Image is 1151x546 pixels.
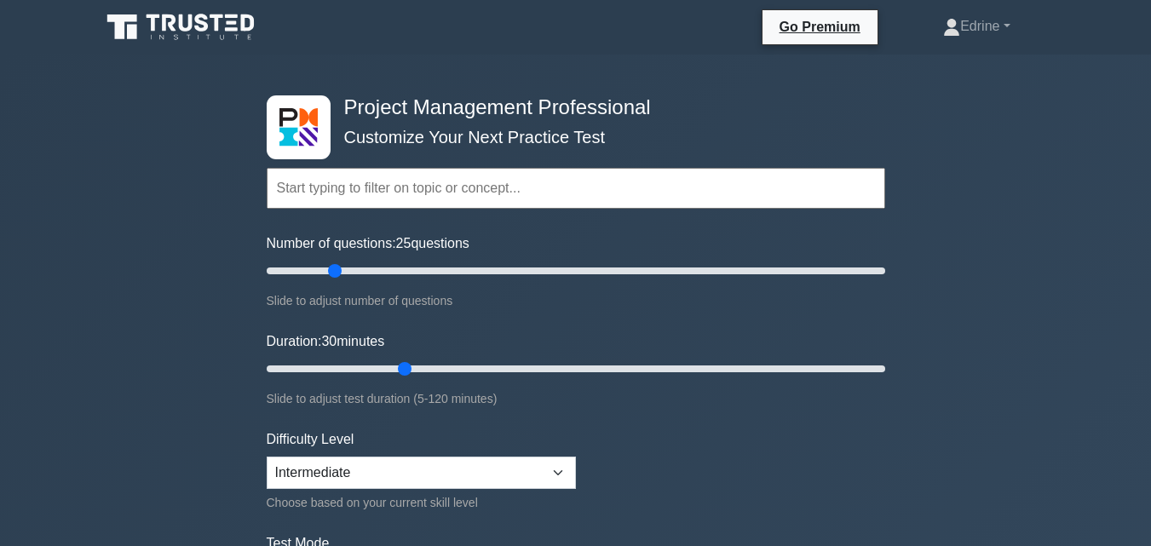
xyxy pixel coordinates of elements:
[267,429,354,450] label: Difficulty Level
[267,331,385,352] label: Duration: minutes
[267,290,885,311] div: Slide to adjust number of questions
[267,233,469,254] label: Number of questions: questions
[337,95,802,120] h4: Project Management Professional
[267,388,885,409] div: Slide to adjust test duration (5-120 minutes)
[267,168,885,209] input: Start typing to filter on topic or concept...
[902,9,1050,43] a: Edrine
[267,492,576,513] div: Choose based on your current skill level
[321,334,337,348] span: 30
[396,236,411,250] span: 25
[769,16,871,37] a: Go Premium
